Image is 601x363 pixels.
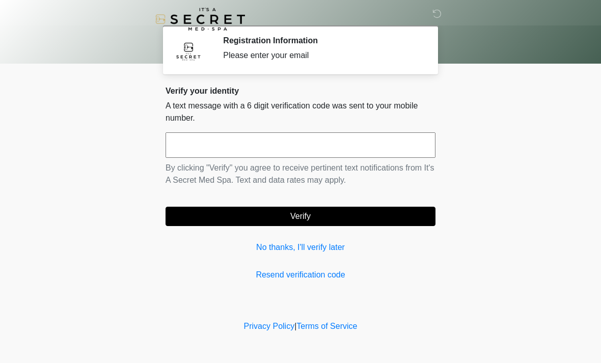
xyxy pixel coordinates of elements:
[173,36,204,66] img: Agent Avatar
[296,322,357,330] a: Terms of Service
[166,86,435,96] h2: Verify your identity
[166,100,435,124] p: A text message with a 6 digit verification code was sent to your mobile number.
[155,8,245,31] img: It's A Secret Med Spa Logo
[166,207,435,226] button: Verify
[166,269,435,281] a: Resend verification code
[223,49,420,62] div: Please enter your email
[223,36,420,45] h2: Registration Information
[294,322,296,330] a: |
[244,322,295,330] a: Privacy Policy
[166,241,435,254] a: No thanks, I'll verify later
[166,162,435,186] p: By clicking "Verify" you agree to receive pertinent text notifications from It's A Secret Med Spa...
